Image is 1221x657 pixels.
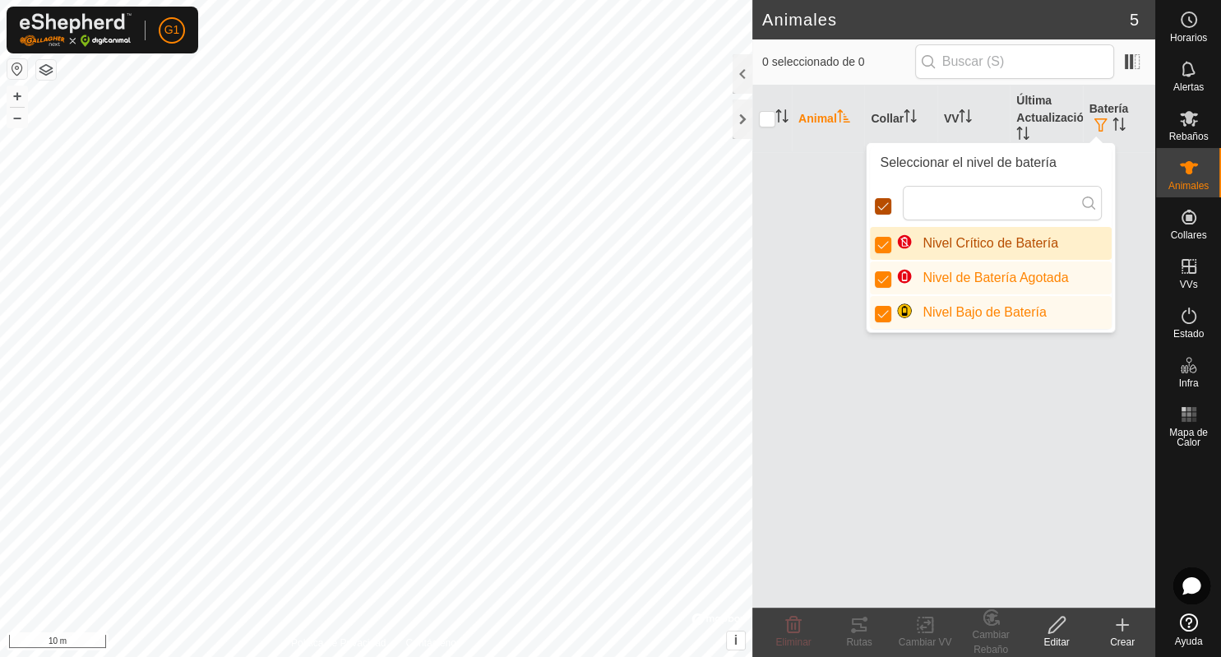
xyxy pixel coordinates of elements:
p-sorticon: Activar para ordenar [775,112,789,125]
button: – [7,108,27,127]
span: Horarios [1170,33,1207,43]
span: i [734,633,738,647]
div: Seleccionar el nivel de batería [870,146,1112,179]
p-sorticon: Activar para ordenar [1112,120,1126,133]
th: VV [937,86,1010,152]
button: i [727,632,745,650]
th: Última Actualización [1010,86,1082,152]
div: Editar [1024,635,1089,650]
span: Nivel de Batería Agotada [896,268,1068,288]
button: + [7,86,27,106]
span: G1 [164,21,180,39]
span: Rebaños [1168,132,1208,141]
span: Nivel Bajo de Batería [896,303,1046,322]
li: Nivel Bajo de Batería [870,296,1112,329]
span: Eliminar [775,636,811,648]
p-sorticon: Activar para ordenar [904,112,917,125]
span: VVs [1179,280,1197,289]
img: Logo Gallagher [20,13,132,47]
li: Nivel Crítico de Batería [870,227,1112,260]
span: 5 [1130,7,1139,32]
h2: Animales [762,10,1130,30]
span: Collares [1170,230,1206,240]
div: Rutas [826,635,892,650]
span: Nivel Crítico de Batería [896,234,1058,253]
a: Ayuda [1156,607,1221,653]
li: Nivel de Batería Agotada [870,261,1112,294]
a: Política de Privacidad [291,636,386,650]
th: Collar [864,86,937,152]
div: Cambiar VV [892,635,958,650]
p-sorticon: Activar para ordenar [959,112,972,125]
span: Mapa de Calor [1160,428,1217,447]
th: Animal [792,86,864,152]
a: Contáctenos [405,636,460,650]
p-sorticon: Activar para ordenar [837,112,850,125]
th: Batería [1083,86,1155,152]
div: Cambiar Rebaño [958,627,1024,657]
span: Animales [1168,181,1209,191]
p-sorticon: Activar para ordenar [1016,129,1029,142]
button: Restablecer Mapa [7,59,27,79]
span: Infra [1178,378,1198,388]
span: Ayuda [1175,636,1203,646]
input: Buscar (S) [915,44,1114,79]
span: Estado [1173,329,1204,339]
span: 0 seleccionado de 0 [762,53,915,71]
button: Capas del Mapa [36,60,56,80]
div: Crear [1089,635,1155,650]
span: Alertas [1173,82,1204,92]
